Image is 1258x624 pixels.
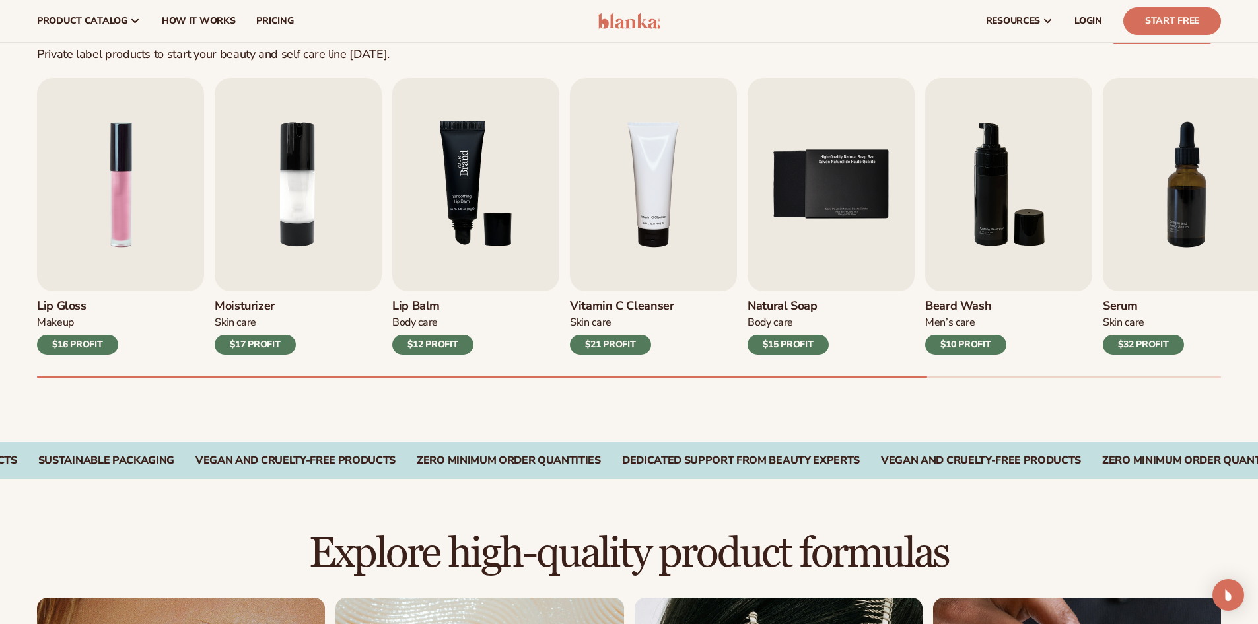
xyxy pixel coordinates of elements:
[37,299,118,314] h3: Lip Gloss
[37,78,204,355] a: 1 / 9
[215,78,382,355] a: 2 / 9
[392,299,473,314] h3: Lip Balm
[162,16,236,26] span: How It Works
[37,335,118,355] div: $16 PROFIT
[256,16,293,26] span: pricing
[748,316,829,329] div: Body Care
[37,16,127,26] span: product catalog
[215,299,296,314] h3: Moisturizer
[925,78,1092,355] a: 6 / 9
[598,13,660,29] img: logo
[215,316,296,329] div: Skin Care
[925,316,1006,329] div: Men’s Care
[1123,7,1221,35] a: Start Free
[392,78,559,291] img: Shopify Image 7
[392,316,473,329] div: Body Care
[37,532,1221,576] h2: Explore high-quality product formulas
[1103,299,1184,314] h3: Serum
[1212,579,1244,611] div: Open Intercom Messenger
[392,335,473,355] div: $12 PROFIT
[37,316,118,329] div: Makeup
[622,454,860,467] div: DEDICATED SUPPORT FROM BEAUTY EXPERTS
[748,299,829,314] h3: Natural Soap
[570,299,674,314] h3: Vitamin C Cleanser
[1074,16,1102,26] span: LOGIN
[215,335,296,355] div: $17 PROFIT
[925,299,1006,314] h3: Beard Wash
[392,78,559,355] a: 3 / 9
[881,454,1081,467] div: Vegan and Cruelty-Free Products
[748,335,829,355] div: $15 PROFIT
[38,454,174,467] div: SUSTAINABLE PACKAGING
[986,16,1040,26] span: resources
[570,316,674,329] div: Skin Care
[748,78,915,355] a: 5 / 9
[570,335,651,355] div: $21 PROFIT
[570,78,737,355] a: 4 / 9
[195,454,396,467] div: VEGAN AND CRUELTY-FREE PRODUCTS
[417,454,601,467] div: ZERO MINIMUM ORDER QUANTITIES
[1103,335,1184,355] div: $32 PROFIT
[37,48,390,62] div: Private label products to start your beauty and self care line [DATE].
[1103,316,1184,329] div: Skin Care
[925,335,1006,355] div: $10 PROFIT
